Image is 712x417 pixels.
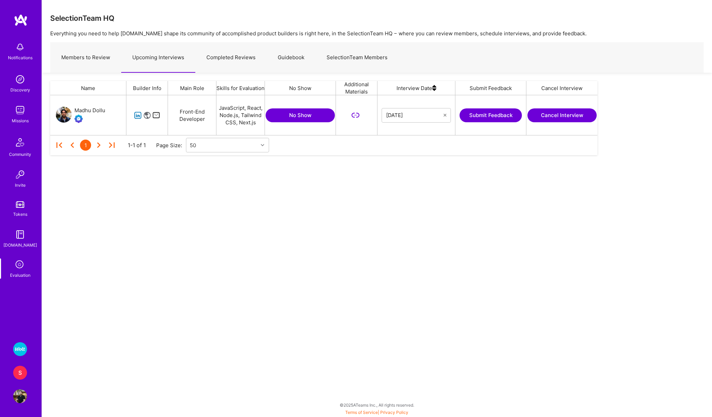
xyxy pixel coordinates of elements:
div: Name [50,81,126,95]
a: S [11,366,29,380]
div: Page Size: [156,142,186,149]
div: Builder Info [126,81,168,95]
img: User Avatar [13,389,27,403]
input: Select Date... [386,112,444,119]
img: Wolt - Fintech: Payments Expansion Team [13,342,27,356]
div: Evaluation [10,272,30,279]
div: Discovery [10,86,30,94]
div: Notifications [8,54,33,61]
div: [DOMAIN_NAME] [3,241,37,249]
div: 1-1 of 1 [128,142,146,149]
i: icon SelectionTeam [14,258,27,272]
img: Evaluation Call Booked [74,115,83,123]
a: Terms of Service [345,410,378,415]
img: teamwork [13,103,27,117]
div: Front-End Developer [168,95,216,135]
i: icon Chevron [261,143,264,147]
div: JavaScript, React, Node.js, Tailwind CSS, Next.js [216,95,265,135]
div: 1 [80,140,91,151]
a: User Avatar [11,389,29,403]
img: Invite [13,168,27,181]
img: logo [14,14,28,26]
img: discovery [13,72,27,86]
div: Main Role [168,81,216,95]
i: icon Website [143,112,151,119]
button: No Show [266,108,335,122]
a: Guidebook [267,43,315,73]
div: Tokens [13,211,27,218]
div: Additional Materials [336,81,377,95]
img: sort [432,81,436,95]
i: icon Mail [152,111,160,119]
div: Skills for Evaluation [216,81,265,95]
div: Interview Date [377,81,455,95]
i: icon LinkSecondary [351,111,359,119]
img: User Avatar [56,107,72,123]
div: Madhu Dollu [74,106,105,115]
p: Everything you need to help [DOMAIN_NAME] shape its community of accomplished product builders is... [50,30,704,37]
div: S [13,366,27,380]
h3: SelectionTeam HQ [50,14,114,23]
a: Completed Reviews [195,43,267,73]
a: User AvatarMadhu DolluEvaluation Call Booked [56,106,105,124]
div: No Show [265,81,336,95]
button: Cancel Interview [527,108,597,122]
div: grid [50,95,603,135]
div: © 2025 ATeams Inc., All rights reserved. [42,396,712,414]
button: Submit Feedback [460,108,522,122]
i: icon linkedIn [134,112,142,119]
a: Privacy Policy [380,410,408,415]
div: Invite [15,181,26,189]
a: Wolt - Fintech: Payments Expansion Team [11,342,29,356]
img: Community [12,134,28,151]
span: | [345,410,408,415]
div: Missions [12,117,29,124]
a: Upcoming Interviews [121,43,195,73]
a: SelectionTeam Members [315,43,399,73]
a: Members to Review [50,43,121,73]
img: tokens [16,201,24,208]
div: Submit Feedback [455,81,526,95]
img: guide book [13,228,27,241]
div: Cancel Interview [526,81,597,95]
div: 50 [190,142,196,149]
div: Community [9,151,31,158]
img: bell [13,40,27,54]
